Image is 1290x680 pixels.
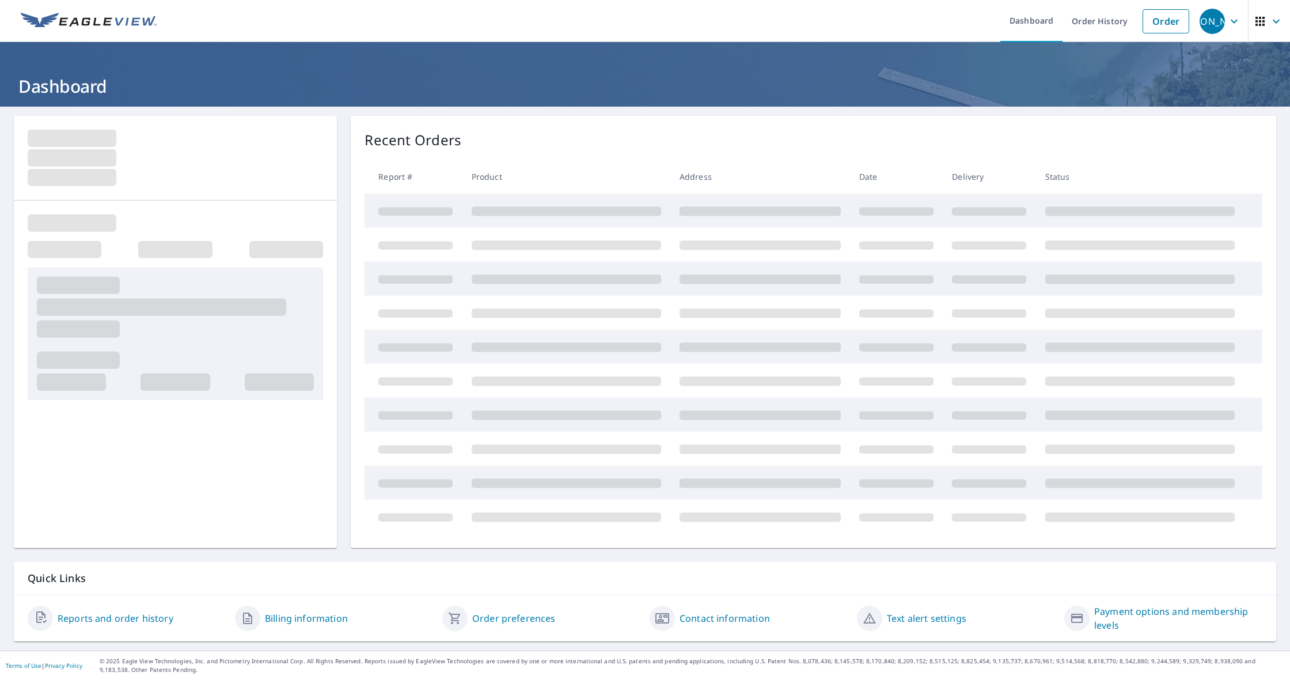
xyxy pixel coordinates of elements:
a: Order preferences [472,611,556,625]
a: Contact information [680,611,770,625]
th: Address [670,160,850,194]
a: Order [1143,9,1189,33]
a: Payment options and membership levels [1094,605,1262,632]
a: Privacy Policy [45,662,82,670]
a: Text alert settings [887,611,966,625]
a: Terms of Use [6,662,41,670]
a: Billing information [265,611,348,625]
th: Product [462,160,670,194]
a: Reports and order history [58,611,173,625]
p: Quick Links [28,571,1262,585]
th: Status [1036,160,1244,194]
th: Delivery [943,160,1035,194]
p: Recent Orders [365,130,461,150]
img: EV Logo [21,13,157,30]
p: | [6,662,82,669]
th: Report # [365,160,462,194]
p: © 2025 Eagle View Technologies, Inc. and Pictometry International Corp. All Rights Reserved. Repo... [100,657,1284,674]
h1: Dashboard [14,74,1276,98]
div: [PERSON_NAME] [1200,9,1225,34]
th: Date [850,160,943,194]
